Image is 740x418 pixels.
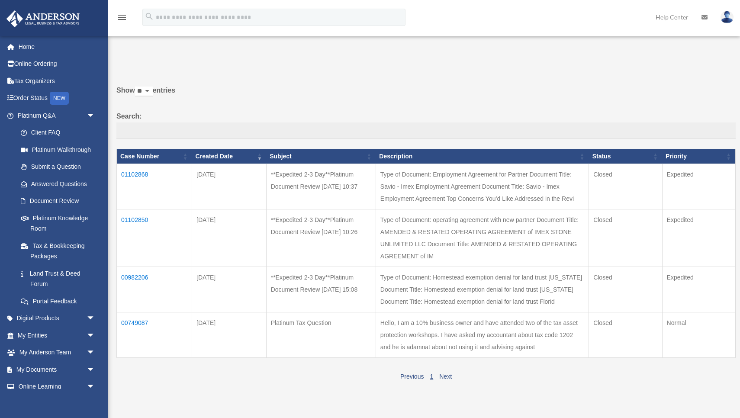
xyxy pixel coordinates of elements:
select: Showentries [135,87,153,96]
td: 00749087 [117,312,192,358]
i: menu [117,12,127,23]
a: Home [6,38,108,55]
td: Expedited [662,267,735,312]
a: Previous [400,373,424,380]
a: Platinum Knowledge Room [12,209,104,237]
span: arrow_drop_down [87,327,104,344]
a: Submit a Question [12,158,104,176]
td: **Expedited 2-3 Day**Platinum Document Review [DATE] 10:37 [266,164,376,209]
a: Order StatusNEW [6,90,108,107]
i: search [145,12,154,21]
td: Closed [589,267,662,312]
span: arrow_drop_down [87,378,104,396]
a: My Anderson Teamarrow_drop_down [6,344,108,361]
td: Closed [589,312,662,358]
a: Platinum Q&Aarrow_drop_down [6,107,104,124]
th: Case Number: activate to sort column ascending [117,149,192,164]
td: Hello, I am a 10% business owner and have attended two of the tax asset protection workshops. I h... [376,312,589,358]
a: Land Trust & Deed Forum [12,265,104,293]
th: Subject: activate to sort column ascending [266,149,376,164]
td: Platinum Tax Question [266,312,376,358]
th: Priority: activate to sort column ascending [662,149,735,164]
a: menu [117,15,127,23]
a: My Entitiesarrow_drop_down [6,327,108,344]
td: Normal [662,312,735,358]
label: Search: [116,110,736,139]
label: Show entries [116,84,736,105]
a: My Documentsarrow_drop_down [6,361,108,378]
a: Portal Feedback [12,293,104,310]
a: Online Learningarrow_drop_down [6,378,108,395]
td: 01102868 [117,164,192,209]
span: arrow_drop_down [87,361,104,379]
td: Type of Document: operating agreement with new partner Document Title: AMENDED & RESTATED OPERATI... [376,209,589,267]
img: User Pic [721,11,734,23]
a: Client FAQ [12,124,104,141]
span: arrow_drop_down [87,344,104,362]
th: Created Date: activate to sort column ascending [192,149,267,164]
td: [DATE] [192,209,267,267]
td: Closed [589,164,662,209]
a: Online Ordering [6,55,108,73]
a: Digital Productsarrow_drop_down [6,310,108,327]
a: Answered Questions [12,175,100,193]
div: NEW [50,92,69,105]
td: 00982206 [117,267,192,312]
span: arrow_drop_down [87,310,104,328]
td: Expedited [662,209,735,267]
td: Type of Document: Employment Agreement for Partner Document Title: Savio - Imex Employment Agreem... [376,164,589,209]
td: 01102850 [117,209,192,267]
th: Status: activate to sort column ascending [589,149,662,164]
a: Next [439,373,452,380]
img: Anderson Advisors Platinum Portal [4,10,82,27]
td: [DATE] [192,267,267,312]
th: Description: activate to sort column ascending [376,149,589,164]
td: **Expedited 2-3 Day**Platinum Document Review [DATE] 10:26 [266,209,376,267]
a: Tax Organizers [6,72,108,90]
input: Search: [116,122,736,139]
td: [DATE] [192,312,267,358]
span: arrow_drop_down [87,107,104,125]
a: Tax & Bookkeeping Packages [12,237,104,265]
td: [DATE] [192,164,267,209]
td: **Expedited 2-3 Day**Platinum Document Review [DATE] 15:08 [266,267,376,312]
td: Type of Document: Homestead exemption denial for land trust [US_STATE] Document Title: Homestead ... [376,267,589,312]
a: Document Review [12,193,104,210]
td: Closed [589,209,662,267]
a: Platinum Walkthrough [12,141,104,158]
td: Expedited [662,164,735,209]
a: 1 [430,373,433,380]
